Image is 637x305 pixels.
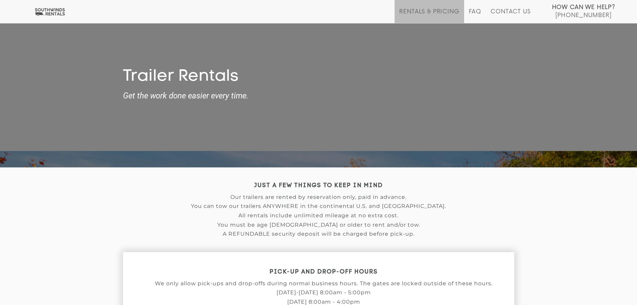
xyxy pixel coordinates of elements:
a: Contact Us [491,8,530,23]
p: [DATE]-[DATE] 8:00am - 5:00pm [123,290,524,296]
a: How Can We Help? [PHONE_NUMBER] [552,3,615,18]
a: Rentals & Pricing [399,8,459,23]
a: FAQ [469,8,482,23]
p: We only allow pick-ups and drop-offs during normal business hours. The gates are locked outside o... [123,281,524,287]
strong: PICK-UP AND DROP-OFF HOURS [270,269,378,275]
strong: JUST A FEW THINGS TO KEEP IN MIND [254,183,383,188]
h1: Trailer Rentals [123,67,514,87]
p: A REFUNDABLE security deposit will be charged before pick-up. [123,231,514,237]
p: [DATE] 8:00am - 4:00pm [123,299,524,305]
p: All rentals include unlimited mileage at no extra cost. [123,213,514,219]
span: [PHONE_NUMBER] [555,12,612,19]
p: You must be age [DEMOGRAPHIC_DATA] or older to rent and/or tow. [123,222,514,228]
strong: Get the work done easier every time. [123,91,514,100]
p: Our trailers are rented by reservation only, paid in advance. [123,194,514,200]
p: You can tow our trailers ANYWHERE in the continental U.S. and [GEOGRAPHIC_DATA]. [123,203,514,209]
strong: How Can We Help? [552,4,615,11]
img: Southwinds Rentals Logo [33,8,66,16]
